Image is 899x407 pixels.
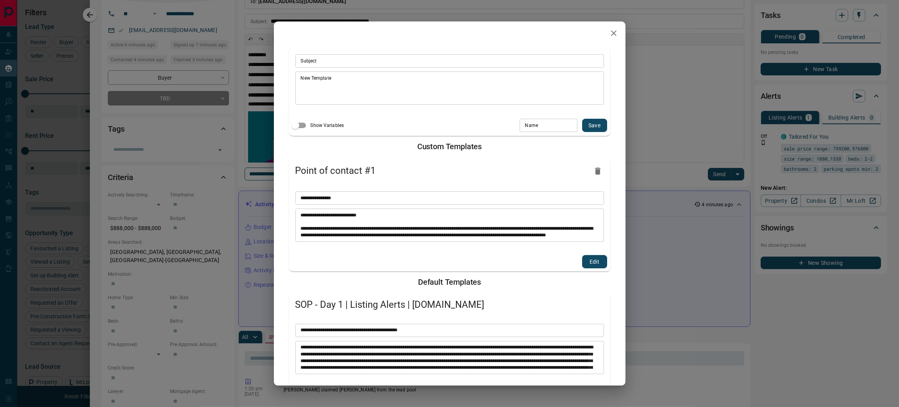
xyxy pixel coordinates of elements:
span: SOP - Day 1 | Listing Alerts | [DOMAIN_NAME] [295,299,604,311]
h2: Custom Templates [283,142,616,151]
span: Show Variables [311,122,344,129]
h2: Default Templates [283,277,616,287]
span: Point of contact #1 [295,165,588,177]
button: save new template [582,119,607,132]
button: edit template [582,255,607,268]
